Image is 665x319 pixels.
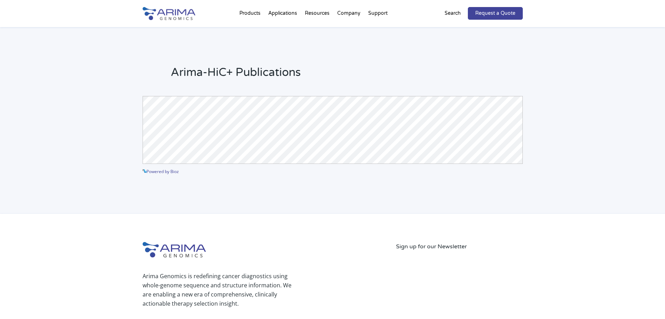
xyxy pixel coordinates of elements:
[396,242,523,251] p: Sign up for our Newsletter
[143,242,206,257] img: Arima-Genomics-logo
[143,272,295,308] p: Arima Genomics is redefining cancer diagnostics using whole-genome sequence and structure informa...
[171,65,523,86] h2: Arima-HiC+ Publications
[143,169,146,173] img: powered by bioz
[468,7,523,20] a: Request a Quote
[445,9,461,18] p: Search
[143,7,195,20] img: Arima-Genomics-logo
[143,168,179,174] a: Powered by Bioz
[474,166,523,176] a: See more details on Bioz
